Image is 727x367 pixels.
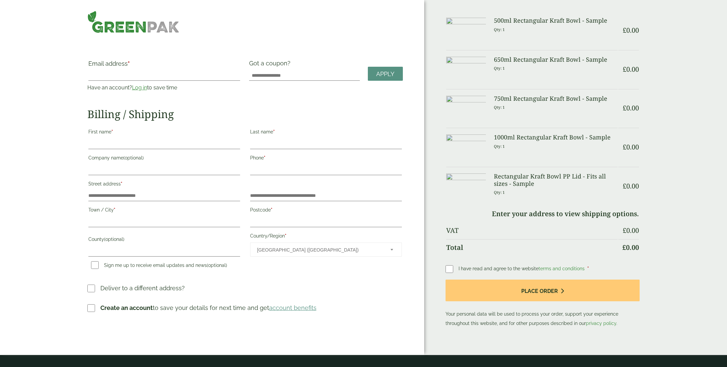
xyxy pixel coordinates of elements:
[250,205,402,217] label: Postcode
[100,304,153,311] strong: Create an account
[88,235,240,246] label: County
[264,155,265,160] abbr: required
[376,70,395,78] span: Apply
[250,243,402,257] span: Country/Region
[88,127,240,138] label: First name
[132,84,147,91] a: Log in
[494,27,505,32] small: Qty: 1
[494,17,618,24] h3: 500ml Rectangular Kraft Bowl - Sample
[269,304,316,311] a: account benefits
[87,11,180,33] img: GreenPak Supplies
[587,266,589,271] abbr: required
[87,84,241,92] p: Have an account? to save time
[285,233,286,239] abbr: required
[494,105,505,110] small: Qty: 1
[87,108,403,120] h2: Billing / Shipping
[494,144,505,149] small: Qty: 1
[494,190,505,195] small: Qty: 1
[494,66,505,71] small: Qty: 1
[100,284,185,293] p: Deliver to a different address?
[623,226,626,235] span: £
[623,142,639,151] bdi: 0.00
[257,243,382,257] span: United Kingdom (UK)
[623,181,639,191] bdi: 0.00
[446,206,639,222] td: Enter your address to view shipping options.
[123,155,144,160] span: (optional)
[459,266,586,271] span: I have read and agree to the website
[88,205,240,217] label: Town / City
[91,261,99,269] input: Sign me up to receive email updates and news(optional)
[494,56,618,63] h3: 650ml Rectangular Kraft Bowl - Sample
[250,231,402,243] label: Country/Region
[623,26,639,35] bdi: 0.00
[111,129,113,134] abbr: required
[273,129,275,134] abbr: required
[250,153,402,164] label: Phone
[623,103,626,112] span: £
[623,65,639,74] bdi: 0.00
[623,103,639,112] bdi: 0.00
[494,134,618,141] h3: 1000ml Rectangular Kraft Bowl - Sample
[250,127,402,138] label: Last name
[446,239,618,256] th: Total
[207,263,227,268] span: (optional)
[623,65,626,74] span: £
[104,237,124,242] span: (optional)
[446,223,618,239] th: VAT
[88,61,240,70] label: Email address
[623,226,639,235] bdi: 0.00
[100,303,316,312] p: to save your details for next time and get
[623,142,626,151] span: £
[88,153,240,164] label: Company name
[623,181,626,191] span: £
[494,173,618,187] h3: Rectangular Kraft Bowl PP Lid - Fits all sizes - Sample
[623,26,626,35] span: £
[539,266,585,271] a: terms and conditions
[368,67,403,81] a: Apply
[586,321,616,326] a: privacy policy
[88,179,240,191] label: Street address
[622,243,626,252] span: £
[249,60,293,70] label: Got a coupon?
[114,207,115,213] abbr: required
[446,280,640,328] p: Your personal data will be used to process your order, support your experience throughout this we...
[622,243,639,252] bdi: 0.00
[128,60,130,67] abbr: required
[121,181,122,187] abbr: required
[88,263,230,270] label: Sign me up to receive email updates and news
[446,280,640,301] button: Place order
[271,207,272,213] abbr: required
[494,95,618,102] h3: 750ml Rectangular Kraft Bowl - Sample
